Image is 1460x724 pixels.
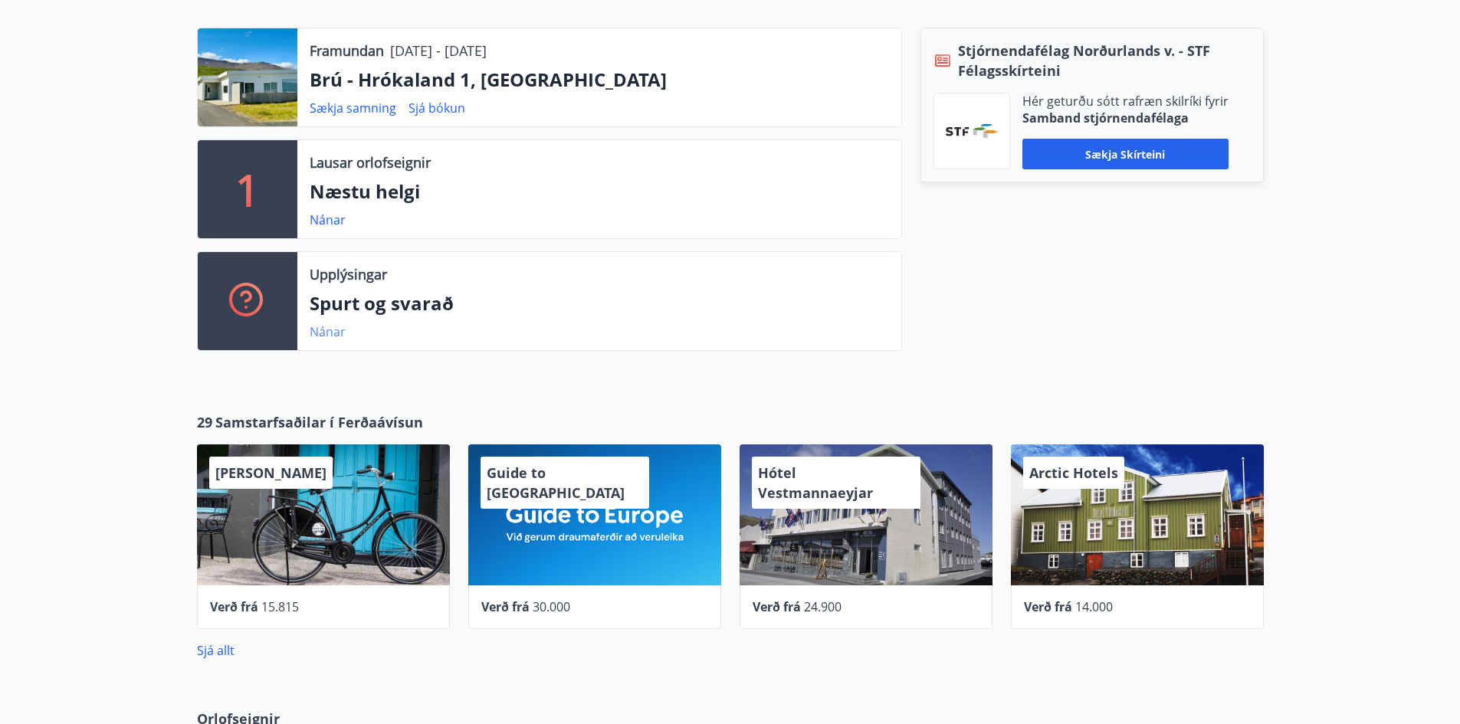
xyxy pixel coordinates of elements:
span: Stjórnendafélag Norðurlands v. - STF Félagsskírteini [958,41,1251,80]
p: Næstu helgi [310,179,889,205]
p: Upplýsingar [310,264,387,284]
a: Nánar [310,211,346,228]
p: Brú - Hrókaland 1, [GEOGRAPHIC_DATA] [310,67,889,93]
span: Verð frá [481,598,530,615]
span: 24.900 [804,598,842,615]
span: 29 [197,412,212,432]
span: [PERSON_NAME] [215,464,326,482]
p: Framundan [310,41,384,61]
p: Spurt og svarað [310,290,889,316]
span: 14.000 [1075,598,1113,615]
span: Verð frá [1024,598,1072,615]
span: Verð frá [210,598,258,615]
span: Guide to [GEOGRAPHIC_DATA] [487,464,625,502]
button: Sækja skírteini [1022,139,1229,169]
p: 1 [235,160,260,218]
p: Lausar orlofseignir [310,152,431,172]
a: Sjá bókun [408,100,465,116]
a: Sækja samning [310,100,396,116]
a: Sjá allt [197,642,235,659]
span: 30.000 [533,598,570,615]
p: Samband stjórnendafélaga [1022,110,1229,126]
a: Nánar [310,323,346,340]
p: Hér geturðu sótt rafræn skilríki fyrir [1022,93,1229,110]
span: 15.815 [261,598,299,615]
span: Samstarfsaðilar í Ferðaávísun [215,412,423,432]
span: Hótel Vestmannaeyjar [758,464,873,502]
span: Verð frá [753,598,801,615]
span: Arctic Hotels [1029,464,1118,482]
img: vjCaq2fThgY3EUYqSgpjEiBg6WP39ov69hlhuPVN.png [946,124,998,138]
p: [DATE] - [DATE] [390,41,487,61]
